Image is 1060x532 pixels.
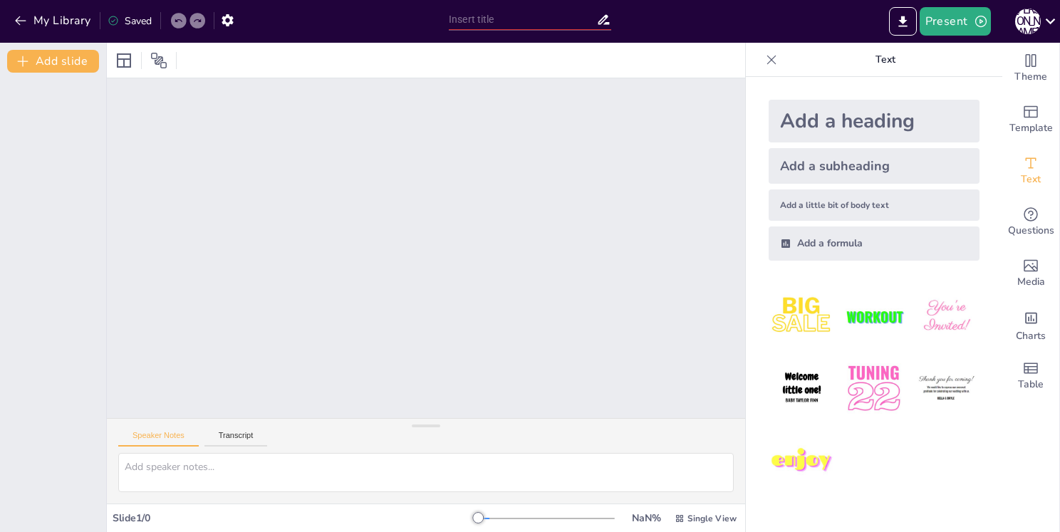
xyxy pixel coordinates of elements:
img: 3.jpeg [913,283,980,350]
span: Table [1018,377,1044,392]
button: Present [920,7,991,36]
div: Add charts and graphs [1002,299,1059,350]
div: Change the overall theme [1002,43,1059,94]
p: Text [783,43,988,77]
span: Template [1009,120,1053,136]
img: 7.jpeg [769,428,835,494]
div: Add a heading [769,100,980,142]
div: NaN % [629,511,663,525]
div: Slide 1 / 0 [113,511,478,525]
img: 6.jpeg [913,355,980,422]
input: Insert title [449,9,596,30]
button: Speaker Notes [118,431,199,447]
span: Charts [1016,328,1046,344]
span: Position [150,52,167,69]
div: Saved [108,14,152,28]
button: My Library [11,9,97,32]
div: Add a subheading [769,148,980,184]
img: 2.jpeg [841,283,907,350]
img: 5.jpeg [841,355,907,422]
span: Questions [1008,223,1054,239]
span: Text [1021,172,1041,187]
img: 4.jpeg [769,355,835,422]
button: [PERSON_NAME] [1015,7,1041,36]
button: Export to PowerPoint [889,7,917,36]
span: Media [1017,274,1045,290]
img: 1.jpeg [769,283,835,350]
span: Theme [1014,69,1047,85]
div: Add images, graphics, shapes or video [1002,248,1059,299]
div: Add a formula [769,226,980,261]
div: Add ready made slides [1002,94,1059,145]
button: Transcript [204,431,268,447]
div: [PERSON_NAME] [1015,9,1041,34]
button: Add slide [7,50,99,73]
div: Add a little bit of body text [769,189,980,221]
div: Add a table [1002,350,1059,402]
span: Single View [687,513,737,524]
div: Get real-time input from your audience [1002,197,1059,248]
div: Layout [113,49,135,72]
div: Add text boxes [1002,145,1059,197]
